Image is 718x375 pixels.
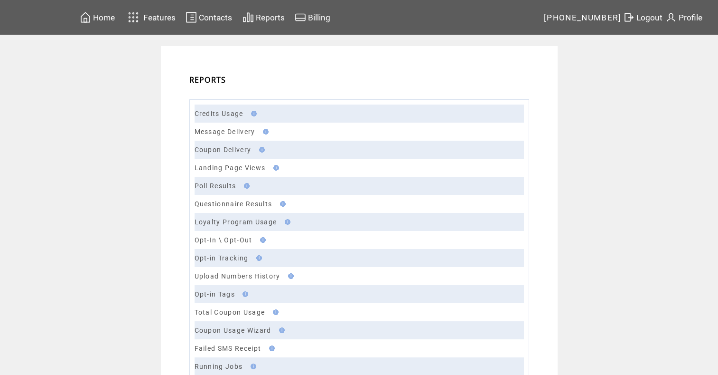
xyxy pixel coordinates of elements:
span: Features [143,13,176,22]
img: help.gif [256,147,265,153]
span: Home [93,13,115,22]
a: Upload Numbers History [195,272,280,280]
img: exit.svg [623,11,634,23]
a: Opt-In \ Opt-Out [195,236,252,244]
span: [PHONE_NUMBER] [544,13,622,22]
img: help.gif [253,255,262,261]
img: creidtcard.svg [295,11,306,23]
a: Coupon Usage Wizard [195,327,271,334]
a: Billing [293,10,332,25]
span: REPORTS [189,75,226,85]
a: Logout [622,10,664,25]
a: Poll Results [195,182,236,190]
a: Credits Usage [195,110,243,117]
img: help.gif [285,273,294,279]
span: Contacts [199,13,232,22]
a: Loyalty Program Usage [195,218,277,226]
img: help.gif [276,327,285,333]
img: help.gif [248,111,257,116]
a: Reports [241,10,286,25]
a: Total Coupon Usage [195,308,265,316]
img: help.gif [240,291,248,297]
img: help.gif [270,309,279,315]
a: Features [124,8,177,27]
a: Contacts [184,10,233,25]
a: Failed SMS Receipt [195,345,261,352]
img: help.gif [270,165,279,171]
span: Reports [256,13,285,22]
img: help.gif [241,183,250,189]
img: contacts.svg [186,11,197,23]
a: Opt-in Tracking [195,254,249,262]
img: help.gif [248,364,256,369]
span: Profile [679,13,702,22]
img: help.gif [266,346,275,351]
img: help.gif [277,201,286,207]
img: help.gif [282,219,290,225]
img: chart.svg [242,11,254,23]
span: Billing [308,13,330,22]
img: help.gif [260,129,269,135]
a: Coupon Delivery [195,146,252,154]
span: Logout [636,13,662,22]
a: Opt-in Tags [195,290,235,298]
img: help.gif [257,237,266,243]
a: Profile [664,10,704,25]
a: Running Jobs [195,363,243,370]
a: Home [78,10,116,25]
a: Questionnaire Results [195,200,272,208]
a: Landing Page Views [195,164,266,172]
img: home.svg [80,11,91,23]
a: Message Delivery [195,128,255,135]
img: features.svg [125,10,142,25]
img: profile.svg [665,11,677,23]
